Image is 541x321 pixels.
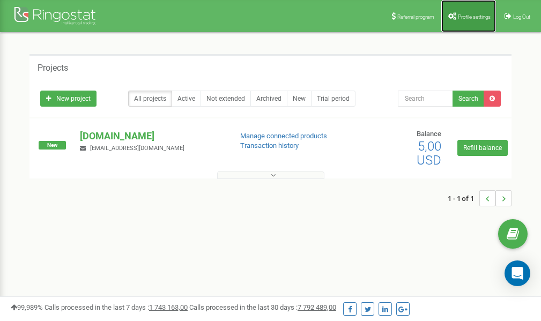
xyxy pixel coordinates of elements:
[172,91,201,107] a: Active
[311,91,355,107] a: Trial period
[448,190,479,206] span: 1 - 1 of 1
[398,91,453,107] input: Search
[39,141,66,150] span: New
[513,14,530,20] span: Log Out
[287,91,312,107] a: New
[189,303,336,311] span: Calls processed in the last 30 days :
[448,180,512,217] nav: ...
[11,303,43,311] span: 99,989%
[128,91,172,107] a: All projects
[298,303,336,311] u: 7 792 489,00
[453,91,484,107] button: Search
[40,91,97,107] a: New project
[90,145,184,152] span: [EMAIL_ADDRESS][DOMAIN_NAME]
[417,139,441,168] span: 5,00 USD
[417,130,441,138] span: Balance
[45,303,188,311] span: Calls processed in the last 7 days :
[240,141,299,150] a: Transaction history
[458,14,491,20] span: Profile settings
[38,63,68,73] h5: Projects
[149,303,188,311] u: 1 743 163,00
[250,91,287,107] a: Archived
[201,91,251,107] a: Not extended
[505,260,530,286] div: Open Intercom Messenger
[397,14,434,20] span: Referral program
[457,140,508,156] a: Refill balance
[80,129,223,143] p: [DOMAIN_NAME]
[240,132,327,140] a: Manage connected products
